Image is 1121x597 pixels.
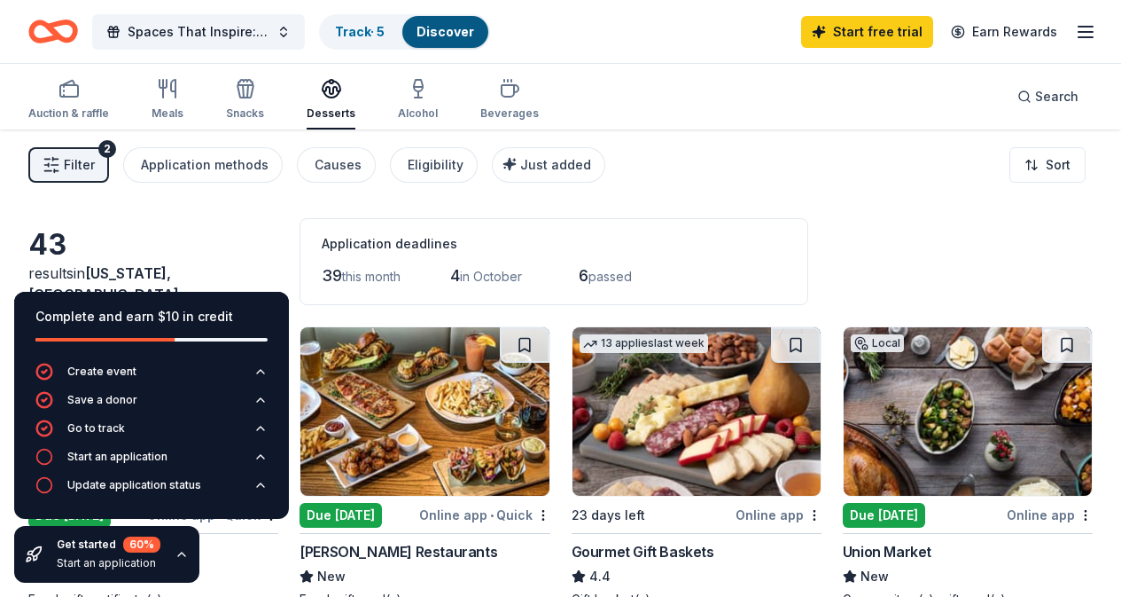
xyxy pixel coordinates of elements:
[64,154,95,176] span: Filter
[1035,86,1078,107] span: Search
[580,334,708,353] div: 13 applies last week
[307,71,355,130] button: Desserts
[35,306,268,327] div: Complete and earn $10 in credit
[588,269,632,284] span: passed
[123,537,160,553] div: 60 %
[67,365,136,379] div: Create event
[315,154,362,176] div: Causes
[801,16,933,48] a: Start free trial
[843,541,931,562] div: Union Market
[579,266,588,285] span: 6
[342,269,401,284] span: this month
[736,504,821,526] div: Online app
[322,233,786,255] div: Application deadlines
[589,566,611,587] span: 4.4
[860,566,889,587] span: New
[300,327,549,496] img: Image for Thompson Restaurants
[28,263,278,305] div: results
[152,106,183,121] div: Meals
[490,508,494,522] span: •
[35,420,268,448] button: Go to track
[57,556,160,570] div: Start an application
[35,448,268,476] button: Start an application
[28,11,78,52] a: Home
[123,147,283,183] button: Application methods
[98,140,116,158] div: 2
[844,327,1092,496] img: Image for Union Market
[307,106,355,121] div: Desserts
[416,24,474,39] a: Discover
[128,21,269,43] span: Spaces That Inspire: A Fundraising Celebration
[1003,79,1093,114] button: Search
[319,14,490,50] button: Track· 5Discover
[480,71,539,130] button: Beverages
[851,334,904,352] div: Local
[28,71,109,130] button: Auction & raffle
[398,106,438,121] div: Alcohol
[226,71,264,130] button: Snacks
[843,503,925,528] div: Due [DATE]
[940,16,1068,48] a: Earn Rewards
[419,504,550,526] div: Online app Quick
[520,157,591,172] span: Just added
[226,106,264,121] div: Snacks
[35,363,268,391] button: Create event
[28,264,179,303] span: [US_STATE], [GEOGRAPHIC_DATA]
[300,503,382,528] div: Due [DATE]
[28,147,109,183] button: Filter2
[67,450,167,464] div: Start an application
[408,154,463,176] div: Eligibility
[35,391,268,420] button: Save a donor
[141,154,269,176] div: Application methods
[67,478,201,492] div: Update application status
[57,537,160,553] div: Get started
[572,505,645,526] div: 23 days left
[28,264,179,303] span: in
[67,393,137,407] div: Save a donor
[297,147,376,183] button: Causes
[300,541,497,562] div: [PERSON_NAME] Restaurants
[1046,154,1070,176] span: Sort
[398,71,438,130] button: Alcohol
[67,421,125,436] div: Go to track
[35,476,268,505] button: Update application status
[28,106,109,121] div: Auction & raffle
[317,566,346,587] span: New
[390,147,478,183] button: Eligibility
[1009,147,1086,183] button: Sort
[335,24,385,39] a: Track· 5
[152,71,183,130] button: Meals
[572,327,821,496] img: Image for Gourmet Gift Baskets
[492,147,605,183] button: Just added
[480,106,539,121] div: Beverages
[572,541,714,562] div: Gourmet Gift Baskets
[92,14,305,50] button: Spaces That Inspire: A Fundraising Celebration
[1007,504,1093,526] div: Online app
[460,269,522,284] span: in October
[322,266,342,285] span: 39
[450,266,460,285] span: 4
[28,227,278,263] div: 43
